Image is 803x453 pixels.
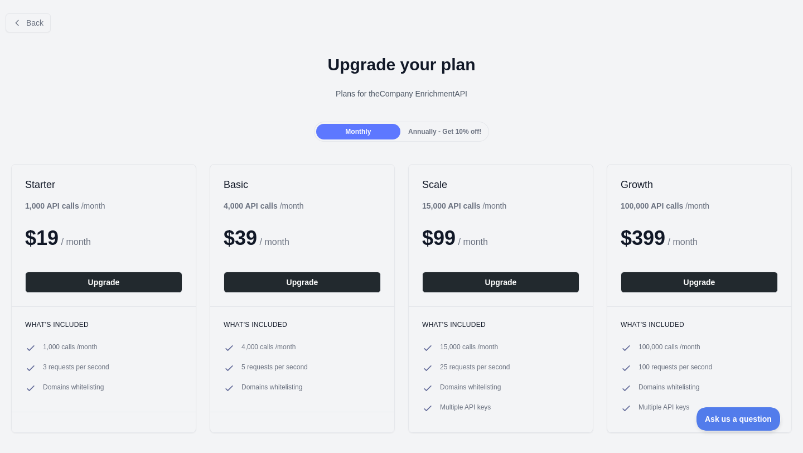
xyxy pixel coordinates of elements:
div: / month [224,200,303,211]
h2: Growth [621,178,778,191]
h2: Scale [422,178,579,191]
span: $ 399 [621,226,665,249]
div: / month [422,200,506,211]
div: / month [621,200,709,211]
b: 100,000 API calls [621,201,683,210]
span: $ 99 [422,226,456,249]
h2: Basic [224,178,381,191]
iframe: Toggle Customer Support [696,407,781,431]
b: 15,000 API calls [422,201,481,210]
